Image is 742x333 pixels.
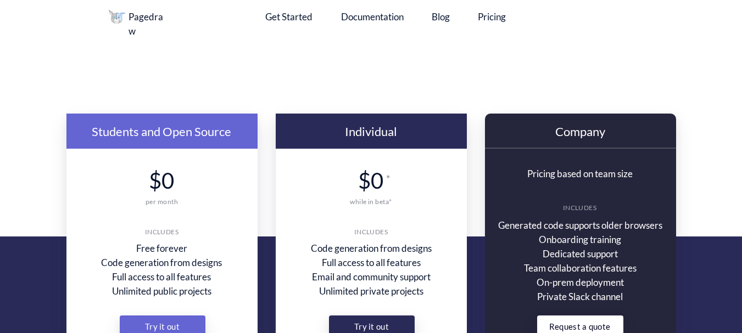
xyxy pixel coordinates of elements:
div: Pagedraw [129,10,170,38]
div: Free forever [94,241,230,256]
div: Students and Open Source [90,125,233,139]
div: Individual [313,125,429,139]
img: image.png [109,10,125,24]
div: Unlimited private projects [295,284,447,298]
div: $0 [149,167,175,194]
div: INCLUDES [145,228,179,236]
a: Pagedraw [109,10,186,38]
div: Code generation from designs [295,241,447,256]
a: Pricing [478,10,506,24]
div: On-prem deployment [495,275,666,290]
div: Pricing based on team size [510,167,651,181]
div: $0 [358,167,384,194]
div: Onboarding training [495,233,666,247]
div: Code generation from designs [94,256,230,270]
div: Company [547,125,613,139]
div: Full access to all features [295,256,447,270]
div: Full access to all features [94,270,230,284]
div: INCLUDES [354,228,388,236]
div: INCLUDES [563,204,597,212]
div: Team collaboration features [495,261,666,275]
div: Private Slack channel [495,290,666,304]
div: Generated code supports older browsers [495,218,666,233]
div: Dedicated support [495,247,666,261]
div: Unlimited public projects [94,284,230,298]
a: Blog [432,10,450,24]
a: Documentation [341,10,404,24]
a: Get Started [265,10,313,24]
div: per month [141,197,183,206]
div: Email and community support [295,270,447,284]
div: while in beta* [337,197,405,206]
